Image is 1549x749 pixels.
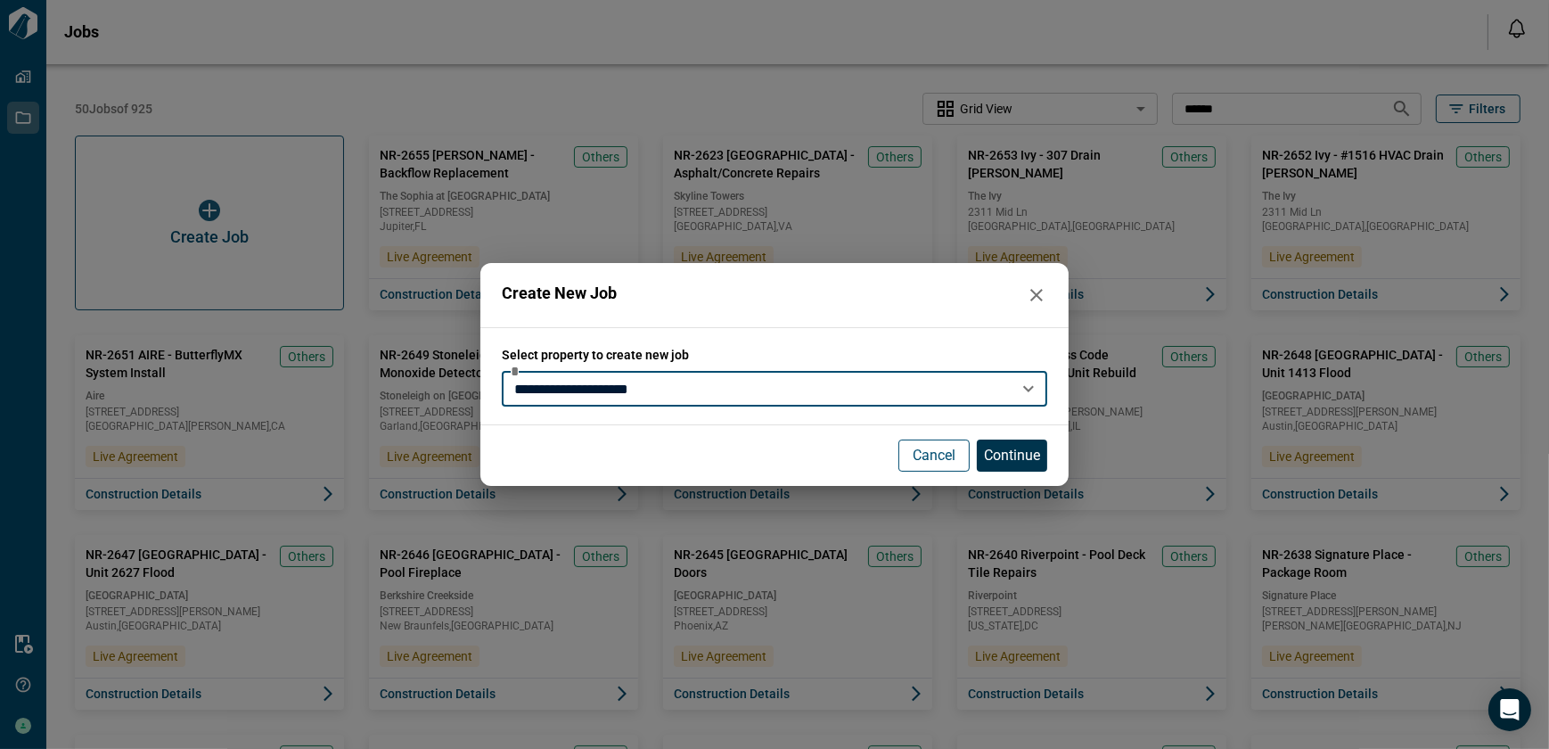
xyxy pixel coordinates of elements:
div: Open Intercom Messenger [1488,688,1531,731]
button: Open [1016,376,1041,401]
span: Select property to create new job [502,346,1047,364]
button: Cancel [898,440,970,472]
p: Continue [984,445,1040,466]
p: Cancel [913,445,955,466]
span: Create New Job [502,284,617,306]
button: Continue [977,440,1047,472]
